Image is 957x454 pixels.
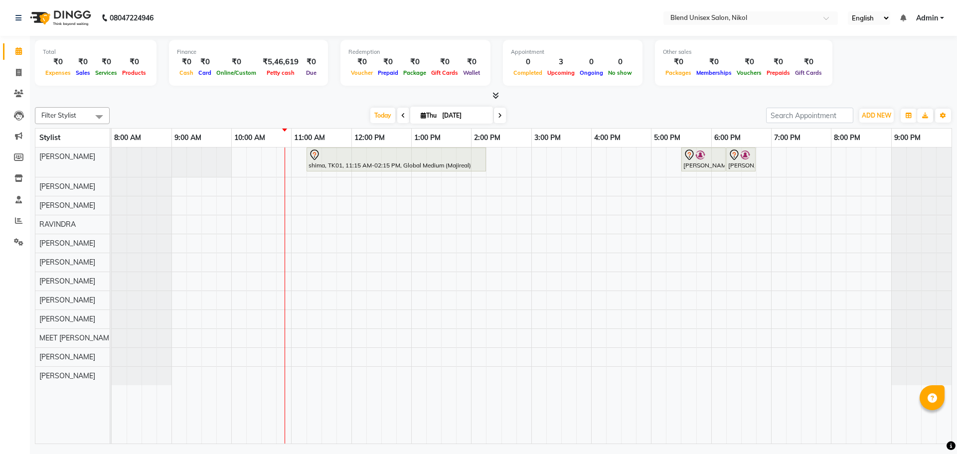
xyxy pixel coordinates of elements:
div: ₹0 [375,56,401,68]
a: 3:00 PM [532,131,563,145]
span: Wallet [461,69,482,76]
div: ₹0 [43,56,73,68]
span: Ongoing [577,69,606,76]
span: Prepaids [764,69,793,76]
div: ₹5,46,619 [259,56,303,68]
span: [PERSON_NAME] [39,258,95,267]
span: Online/Custom [214,69,259,76]
span: Today [370,108,395,123]
a: 2:00 PM [472,131,503,145]
span: [PERSON_NAME] [39,239,95,248]
span: MEET [PERSON_NAME] [39,333,115,342]
span: Vouchers [734,69,764,76]
span: Due [304,69,319,76]
span: Admin [916,13,938,23]
div: ₹0 [663,56,694,68]
a: 12:00 PM [352,131,387,145]
a: 6:00 PM [712,131,743,145]
a: 1:00 PM [412,131,443,145]
input: 2025-09-04 [439,108,489,123]
span: Upcoming [545,69,577,76]
span: Gift Cards [793,69,824,76]
span: ADD NEW [862,112,891,119]
div: [PERSON_NAME], TK02, 05:30 PM-06:15 PM, Hair Cut [DEMOGRAPHIC_DATA] [682,149,725,170]
a: 7:00 PM [772,131,803,145]
div: ₹0 [348,56,375,68]
a: 5:00 PM [651,131,683,145]
span: Sales [73,69,93,76]
span: [PERSON_NAME] [39,152,95,161]
a: 8:00 PM [831,131,863,145]
span: Completed [511,69,545,76]
span: [PERSON_NAME] [39,277,95,286]
span: Prepaid [375,69,401,76]
div: ₹0 [196,56,214,68]
div: ₹0 [177,56,196,68]
a: 4:00 PM [592,131,623,145]
span: Card [196,69,214,76]
span: [PERSON_NAME] [39,182,95,191]
span: Products [120,69,149,76]
div: 0 [606,56,635,68]
span: [PERSON_NAME] [39,371,95,380]
a: 8:00 AM [112,131,144,145]
div: 0 [577,56,606,68]
span: RAVINDRA [39,220,76,229]
span: Thu [418,112,439,119]
div: Finance [177,48,320,56]
div: 3 [545,56,577,68]
div: Total [43,48,149,56]
div: ₹0 [73,56,93,68]
div: Appointment [511,48,635,56]
div: Redemption [348,48,482,56]
div: ₹0 [734,56,764,68]
input: Search Appointment [766,108,853,123]
b: 08047224946 [110,4,154,32]
a: 9:00 AM [172,131,204,145]
div: ₹0 [401,56,429,68]
span: Package [401,69,429,76]
a: 10:00 AM [232,131,268,145]
span: Packages [663,69,694,76]
span: Petty cash [264,69,297,76]
div: 0 [511,56,545,68]
span: Gift Cards [429,69,461,76]
span: No show [606,69,635,76]
button: ADD NEW [859,109,894,123]
span: Filter Stylist [41,111,76,119]
div: Other sales [663,48,824,56]
span: [PERSON_NAME] [39,296,95,304]
span: [PERSON_NAME] [39,352,95,361]
span: Stylist [39,133,60,142]
div: ₹0 [303,56,320,68]
span: Memberships [694,69,734,76]
span: Voucher [348,69,375,76]
div: ₹0 [214,56,259,68]
div: ₹0 [461,56,482,68]
img: logo [25,4,94,32]
div: shima, TK01, 11:15 AM-02:15 PM, Global Medium (Majireal) [308,149,485,170]
div: ₹0 [429,56,461,68]
span: Cash [177,69,196,76]
div: ₹0 [694,56,734,68]
div: ₹0 [764,56,793,68]
span: Expenses [43,69,73,76]
div: [PERSON_NAME], TK02, 06:15 PM-06:45 PM, [PERSON_NAME] [727,149,755,170]
span: Services [93,69,120,76]
span: [PERSON_NAME] [39,201,95,210]
a: 11:00 AM [292,131,327,145]
div: ₹0 [793,56,824,68]
a: 9:00 PM [892,131,923,145]
div: ₹0 [93,56,120,68]
div: ₹0 [120,56,149,68]
span: [PERSON_NAME] [39,314,95,323]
